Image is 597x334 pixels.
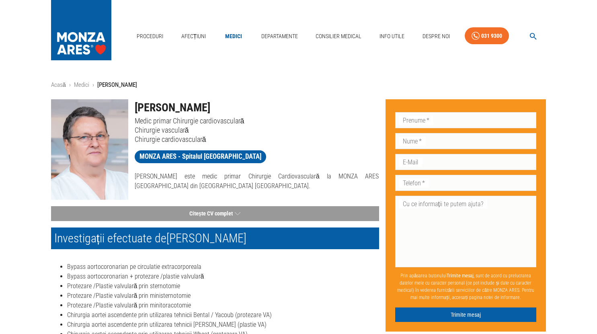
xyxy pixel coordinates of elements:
a: Medici [221,28,246,45]
li: Bypass aortocoronarian pe circulatie extracorporeala [67,262,379,272]
img: Dr. Călin Popa [51,99,128,200]
div: 031 9300 [481,31,502,41]
p: Medic primar Chirurgie cardiovasculară [135,116,379,125]
li: Chirurgia aortei ascendente prin utilizarea tehnicii [PERSON_NAME] (plastie VA) [67,320,379,330]
nav: breadcrumb [51,80,546,90]
button: Trimite mesaj [395,307,537,322]
li: Protezare /Plastie valvulară prin sternotomie [67,281,379,291]
p: Chirurgie cardiovasculară [135,135,379,144]
p: [PERSON_NAME] [97,80,137,90]
b: Trimite mesaj [447,273,474,279]
a: Proceduri [133,28,166,45]
a: Departamente [258,28,301,45]
a: 031 9300 [465,27,509,45]
li: Bypass aortocoronarian + protezare /plastie valvulară [67,272,379,281]
span: MONZA ARES - Spitalul [GEOGRAPHIC_DATA] [135,152,266,162]
h1: [PERSON_NAME] [135,99,379,116]
p: [PERSON_NAME] este medic primar Chirurgie Cardiovasculară la MONZA ARES [GEOGRAPHIC_DATA] din [GE... [135,172,379,191]
a: Despre Noi [419,28,453,45]
p: Chirurgie vasculară [135,125,379,135]
p: Prin apăsarea butonului , sunt de acord cu prelucrarea datelor mele cu caracter personal (ce pot ... [395,269,537,304]
li: › [92,80,94,90]
li: Protezare /Plastie valvulară prin minitoracotomie [67,301,379,310]
li: Protezare /Plastie valvulară prin ministernotomie [67,291,379,301]
a: Info Utile [376,28,408,45]
h2: Investigații efectuate de [PERSON_NAME] [51,227,379,249]
a: Afecțiuni [178,28,209,45]
a: MONZA ARES - Spitalul [GEOGRAPHIC_DATA] [135,150,266,163]
li: › [69,80,71,90]
a: Consilier Medical [312,28,365,45]
a: Acasă [51,81,66,88]
button: Citește CV complet [51,206,379,221]
a: Medici [74,81,89,88]
li: Chirurgia aortei ascendente prin utilizarea tehnicii Bental / Yacoub (protezare VA) [67,310,379,320]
